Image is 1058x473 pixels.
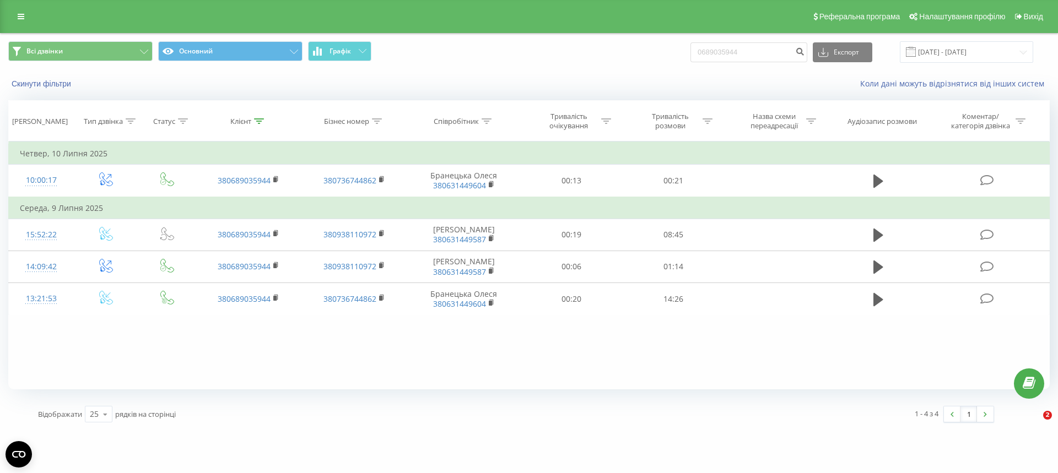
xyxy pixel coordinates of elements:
[9,143,1050,165] td: Четвер, 10 Липня 2025
[1021,411,1047,437] iframe: Intercom live chat
[1024,12,1043,21] span: Вихід
[323,293,376,304] a: 380736744862
[641,112,700,131] div: Тривалість розмови
[622,283,724,315] td: 14:26
[8,79,77,89] button: Скинути фільтри
[308,41,371,61] button: Графік
[218,293,271,304] a: 380689035944
[433,180,486,191] a: 380631449604
[960,406,977,422] a: 1
[218,175,271,186] a: 380689035944
[433,267,486,277] a: 380631449587
[622,251,724,282] td: 01:14
[323,229,376,240] a: 380938110972
[622,219,724,251] td: 08:45
[521,165,622,197] td: 00:13
[6,441,32,467] button: Open CMP widget
[948,112,1013,131] div: Коментар/категорія дзвінка
[324,117,369,126] div: Бізнес номер
[158,41,303,61] button: Основний
[218,261,271,271] a: 380689035944
[153,117,175,126] div: Статус
[407,219,521,251] td: [PERSON_NAME]
[433,298,486,309] a: 380631449604
[744,112,803,131] div: Назва схеми переадресації
[622,165,724,197] td: 00:21
[407,283,521,315] td: Бранецька Олеся
[539,112,598,131] div: Тривалість очікування
[20,224,63,246] div: 15:52:22
[8,41,153,61] button: Всі дзвінки
[1043,411,1052,420] span: 2
[819,12,900,21] span: Реферальна програма
[323,175,376,186] a: 380736744862
[38,409,82,419] span: Відображати
[90,409,99,420] div: 25
[919,12,1005,21] span: Налаштування профілю
[521,283,622,315] td: 00:20
[915,408,938,419] div: 1 - 4 з 4
[84,117,123,126] div: Тип дзвінка
[433,234,486,244] a: 380631449587
[407,251,521,282] td: [PERSON_NAME]
[434,117,479,126] div: Співробітник
[813,42,872,62] button: Експорт
[20,288,63,309] div: 13:21:53
[12,117,68,126] div: [PERSON_NAME]
[20,256,63,278] div: 14:09:42
[218,229,271,240] a: 380689035944
[521,251,622,282] td: 00:06
[26,47,63,56] span: Всі дзвінки
[330,47,351,55] span: Графік
[9,197,1050,219] td: Середа, 9 Липня 2025
[848,117,917,126] div: Аудіозапис розмови
[860,78,1050,89] a: Коли дані можуть відрізнятися вiд інших систем
[230,117,251,126] div: Клієнт
[20,170,63,191] div: 10:00:17
[323,261,376,271] a: 380938110972
[115,409,176,419] span: рядків на сторінці
[690,42,807,62] input: Пошук за номером
[407,165,521,197] td: Бранецька Олеся
[521,219,622,251] td: 00:19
